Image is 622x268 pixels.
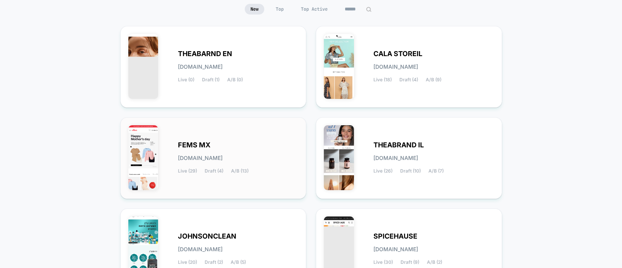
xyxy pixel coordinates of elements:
span: CALA STOREIL [373,51,422,57]
span: Top Active [295,4,333,15]
span: JOHNSONCLEAN [178,234,236,239]
span: Live (26) [373,168,393,174]
span: THEABRAND IL [373,142,424,148]
span: New [245,4,264,15]
span: [DOMAIN_NAME] [373,64,418,69]
span: Live (18) [373,77,392,82]
span: Draft (4) [205,168,223,174]
span: Live (29) [178,168,197,174]
span: Draft (9) [401,260,419,265]
span: Draft (1) [202,77,220,82]
img: edit [366,6,372,12]
span: Draft (10) [400,168,421,174]
span: [DOMAIN_NAME] [373,247,418,252]
span: FEMS MX [178,142,210,148]
span: [DOMAIN_NAME] [373,155,418,161]
span: A/B (0) [227,77,243,82]
span: A/B (7) [428,168,444,174]
span: A/B (2) [427,260,442,265]
span: Top [270,4,289,15]
span: A/B (13) [231,168,249,174]
span: THEABARND EN [178,51,232,57]
span: Draft (4) [399,77,418,82]
img: CALA_STOREIL [324,34,354,99]
span: SPICEHAUSE [373,234,417,239]
span: Draft (2) [205,260,223,265]
span: Live (30) [373,260,393,265]
span: [DOMAIN_NAME] [178,64,223,69]
img: THEABARND_EN [128,34,158,99]
span: A/B (9) [426,77,441,82]
span: Live (0) [178,77,194,82]
img: FEMS_MX [128,125,158,190]
img: THEABRAND_IL [324,125,354,190]
span: [DOMAIN_NAME] [178,247,223,252]
span: [DOMAIN_NAME] [178,155,223,161]
span: Live (20) [178,260,197,265]
span: A/B (5) [231,260,246,265]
